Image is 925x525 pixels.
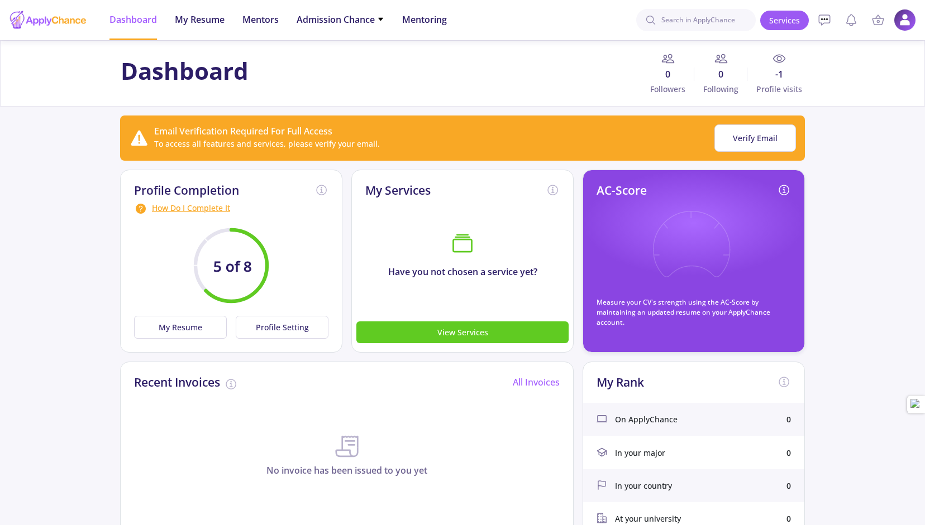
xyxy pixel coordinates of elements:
span: Mentoring [402,13,447,26]
span: Mentors [242,13,279,26]
span: Dashboard [109,13,157,26]
span: 0 [641,68,694,81]
a: View Services [356,326,569,338]
span: On ApplyChance [615,413,678,425]
span: -1 [747,68,804,81]
input: Search in ApplyChance [636,9,756,31]
a: All Invoices [513,376,560,388]
h1: Dashboard [121,57,249,85]
button: My Resume [134,316,227,339]
h2: My Services [365,184,431,198]
a: My Resume [134,316,231,339]
h2: Profile Completion [134,184,239,198]
div: 0 [786,480,791,492]
div: 0 [786,413,791,425]
button: Verify Email [714,124,796,152]
span: At your university [615,513,681,524]
p: Measure your CV's strength using the AC-Score by maintaining an updated resume on your ApplyChanc... [597,297,791,327]
button: View Services [356,321,569,343]
span: In your country [615,480,672,492]
span: Profile visits [747,83,804,95]
span: My Resume [175,13,225,26]
h2: My Rank [597,375,644,389]
button: Profile Setting [236,316,328,339]
span: Following [694,83,747,95]
text: 5 of 8 [213,257,252,276]
p: No invoice has been issued to you yet [121,464,573,477]
div: Email Verification Required For Full Access [154,124,380,138]
span: Followers [641,83,694,95]
p: Have you not chosen a service yet? [352,265,573,278]
h2: Recent Invoices [134,375,220,389]
a: Services [760,11,809,30]
a: Profile Setting [231,316,328,339]
div: 0 [786,447,791,459]
span: Admission Chance [297,13,384,26]
span: In your major [615,447,665,459]
h2: AC-Score [597,184,647,198]
div: How Do I Complete It [134,202,328,215]
div: To access all features and services, please verify your email. [154,138,380,150]
span: 0 [694,68,747,81]
div: 0 [786,513,791,524]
